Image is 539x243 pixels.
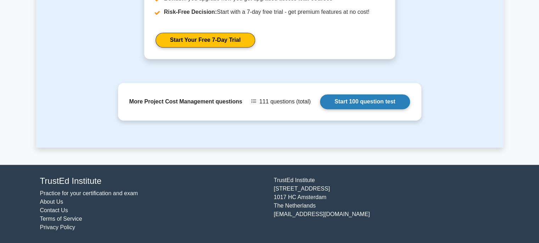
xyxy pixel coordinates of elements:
[270,176,504,232] div: TrustEd Institute [STREET_ADDRESS] 1017 HC Amsterdam The Netherlands [EMAIL_ADDRESS][DOMAIN_NAME]
[40,216,82,222] a: Terms of Service
[40,224,75,230] a: Privacy Policy
[320,94,410,109] a: Start 100 question test
[40,199,63,205] a: About Us
[40,207,68,213] a: Contact Us
[40,176,265,186] h4: TrustEd Institute
[156,33,255,47] a: Start Your Free 7-Day Trial
[40,190,138,196] a: Practice for your certification and exam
